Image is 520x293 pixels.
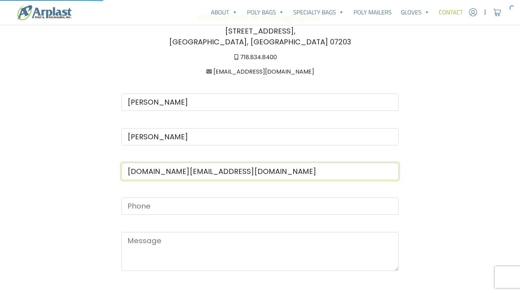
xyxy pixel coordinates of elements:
[121,128,399,145] input: Last Name
[26,26,494,47] div: [STREET_ADDRESS], [GEOGRAPHIC_DATA], [GEOGRAPHIC_DATA] 07203
[17,5,71,20] img: logo
[206,5,242,19] a: About
[289,5,349,19] a: Specialty Bags
[484,8,486,17] span: |
[349,5,396,19] a: Poly Mailers
[434,5,468,19] a: Contact
[213,67,314,76] a: [EMAIL_ADDRESS][DOMAIN_NAME]
[121,93,399,111] input: First Name
[240,53,277,61] a: 718.834.8400
[242,5,289,19] a: Poly Bags
[121,163,399,180] input: Email
[121,197,399,215] input: Phone
[396,5,434,19] a: Gloves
